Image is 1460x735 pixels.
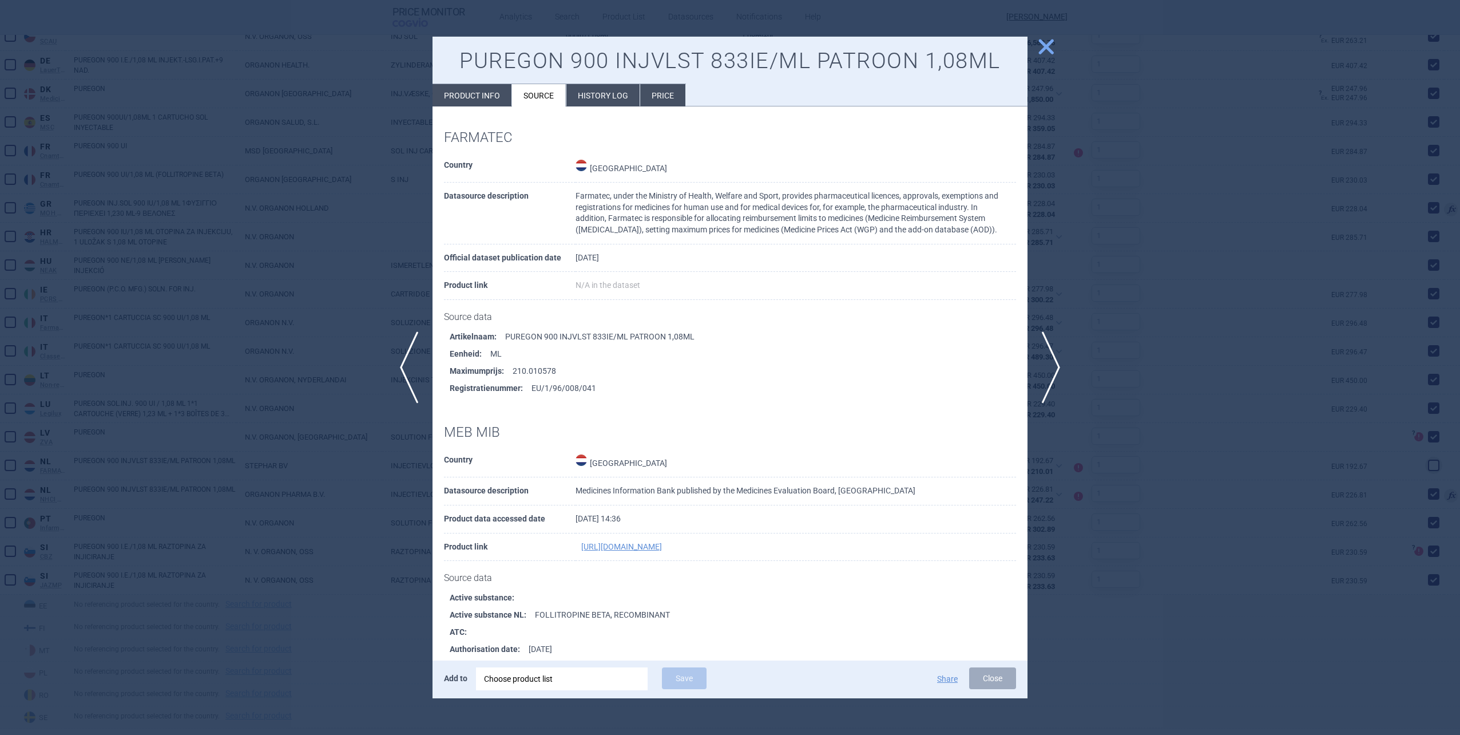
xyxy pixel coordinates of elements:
td: [DATE] 14:36 [576,505,1016,534]
li: [DATE] [450,641,1027,658]
h1: FARMATEC [444,129,1016,146]
li: Source [512,84,566,106]
strong: Maximumprijs : [450,362,513,380]
button: Share [937,675,958,683]
img: Netherlands [576,160,587,171]
th: Country [444,152,576,183]
td: [GEOGRAPHIC_DATA] [576,152,1016,183]
button: Close [969,667,1016,689]
li: PUREGON 900 INJVLST 833IE/ML PATROON 1,08ML [450,328,1027,345]
h1: PUREGON 900 INJVLST 833IE/ML PATROON 1,08ML [444,48,1016,74]
li: ML [450,345,1027,362]
th: Country [444,446,576,478]
th: Product link [444,534,576,562]
th: Datasource description [444,183,576,244]
td: [GEOGRAPHIC_DATA] [576,446,1016,478]
li: History log [566,84,640,106]
li: Uitsluitend recept [450,658,1027,675]
th: Product link [444,272,576,300]
li: Price [640,84,685,106]
li: EU/1/96/008/041 [450,380,1027,397]
div: Choose product list [484,667,640,690]
strong: Artikelnaam : [450,328,505,345]
button: Save [662,667,707,689]
li: Product info [433,84,511,106]
strong: ATC : [450,623,475,641]
span: N/A in the dataset [576,280,640,290]
strong: Authorisation date : [450,641,529,658]
img: Netherlands [576,455,587,466]
td: Medicines Information Bank published by the Medicines Evaluation Board, [GEOGRAPHIC_DATA] [576,477,1016,505]
strong: Eenheid : [450,345,490,362]
strong: Active substance : [450,589,523,606]
p: Add to [444,667,467,689]
strong: Availability : [450,658,502,675]
strong: Registratienummer : [450,380,531,397]
a: [URL][DOMAIN_NAME] [581,543,662,551]
strong: Active substance NL : [450,606,535,623]
li: FOLLITROPINE BETA, RECOMBINANT [450,606,1027,623]
h1: Source data [444,311,1016,322]
th: Official dataset publication date [444,244,576,272]
td: [DATE] [576,244,1016,272]
h1: Source data [444,572,1016,583]
div: Choose product list [476,667,648,690]
th: Datasource description [444,477,576,505]
li: 210.010578 [450,362,1027,380]
td: Farmatec, under the Ministry of Health, Welfare and Sport, provides pharmaceutical licences, appr... [576,183,1016,244]
h1: MEB MIB [444,424,1016,441]
th: Product data accessed date [444,505,576,534]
